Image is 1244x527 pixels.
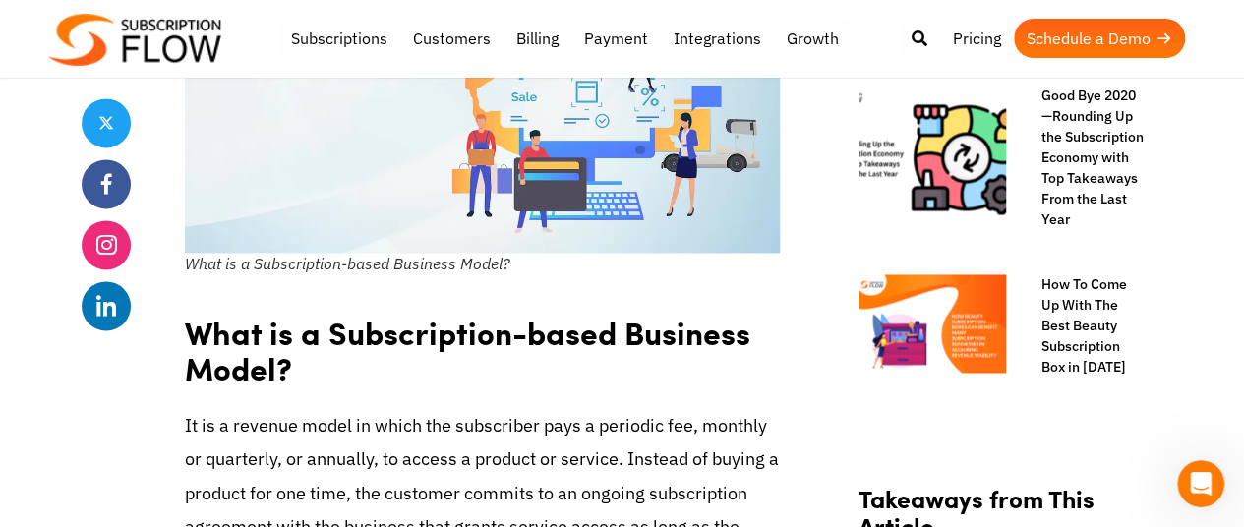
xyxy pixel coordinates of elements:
[49,14,221,66] img: Subscriptionflow
[504,19,571,58] a: Billing
[278,19,400,58] a: Subscriptions
[1022,86,1144,230] a: Good Bye 2020—Rounding Up the Subscription Economy with Top Takeaways From the Last Year
[859,86,1006,233] img: Rounding Up the Subscription Economy
[940,19,1014,58] a: Pricing
[185,253,780,274] figcaption: What is a Subscription-based Business Model?
[185,295,780,393] h2: What is a Subscription-based Business Model?
[1177,460,1224,507] iframe: Intercom live chat
[859,274,1006,373] img: Subscription-Box
[774,19,852,58] a: Growth
[400,19,504,58] a: Customers
[1014,19,1185,58] a: Schedule a Demo
[661,19,774,58] a: Integrations
[571,19,661,58] a: Payment
[1022,274,1144,378] a: How To Come Up With The Best Beauty Subscription Box in [DATE]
